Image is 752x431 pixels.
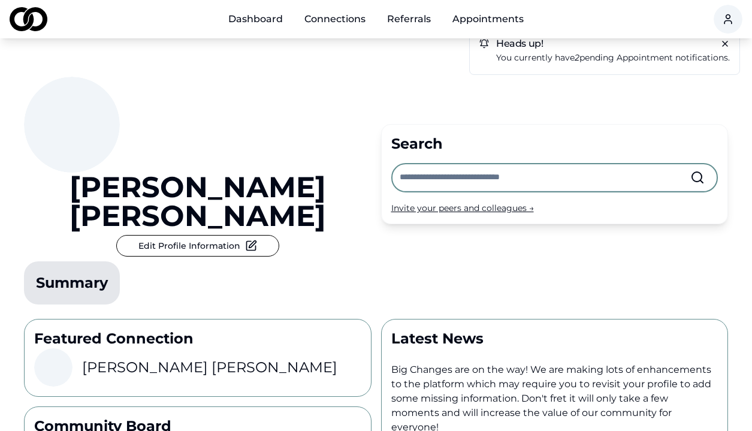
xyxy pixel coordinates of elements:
[617,52,673,63] span: appointment
[391,202,718,214] div: Invite your peers and colleagues →
[295,7,375,31] a: Connections
[496,52,730,63] span: You currently have pending notifications.
[82,358,337,377] h3: [PERSON_NAME] [PERSON_NAME]
[10,7,47,31] img: logo
[36,273,108,293] div: Summary
[24,173,372,230] a: [PERSON_NAME] [PERSON_NAME]
[391,134,718,153] div: Search
[116,235,279,257] button: Edit Profile Information
[377,7,440,31] a: Referrals
[219,7,292,31] a: Dashboard
[219,7,533,31] nav: Main
[391,329,718,348] p: Latest News
[496,51,730,65] a: You currently have2pending appointment notifications.
[575,52,579,63] em: 2
[34,329,361,348] p: Featured Connection
[479,39,730,49] h5: Heads up!
[443,7,533,31] a: Appointments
